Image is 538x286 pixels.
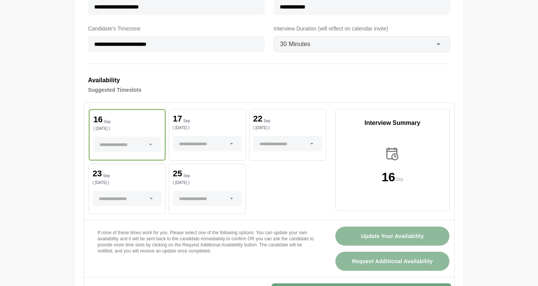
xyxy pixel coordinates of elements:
p: ( [DATE] ) [253,126,322,130]
button: Request Additional Availability [335,252,450,271]
p: ( [DATE] ) [93,181,162,185]
p: Interview Summary [336,118,449,128]
p: 23 [93,169,102,178]
button: Update Your Availability [335,227,450,246]
label: Interview Duration (will reflect on calendar invite) [274,24,450,33]
p: 16 [382,171,395,183]
label: Candidate's Timezone [88,24,265,33]
p: Sep [395,176,403,183]
p: Sep [263,119,270,123]
p: Sep [183,119,190,123]
p: Sep [104,120,111,124]
p: If none of these times work for you. Please select one of the following options: You can update y... [98,230,317,254]
p: ( [DATE] ) [94,127,161,131]
img: calender [384,146,400,162]
p: 22 [253,115,262,123]
p: Sep [183,174,190,178]
p: ( [DATE] ) [173,181,242,185]
p: 25 [173,169,182,178]
h3: Availability [88,75,450,85]
span: 30 Minutes [280,39,311,49]
p: 17 [173,115,182,123]
p: ( [DATE] ) [173,126,242,130]
p: Sep [103,174,110,178]
p: 16 [94,115,103,124]
h4: Suggested Timeslots [88,85,450,94]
